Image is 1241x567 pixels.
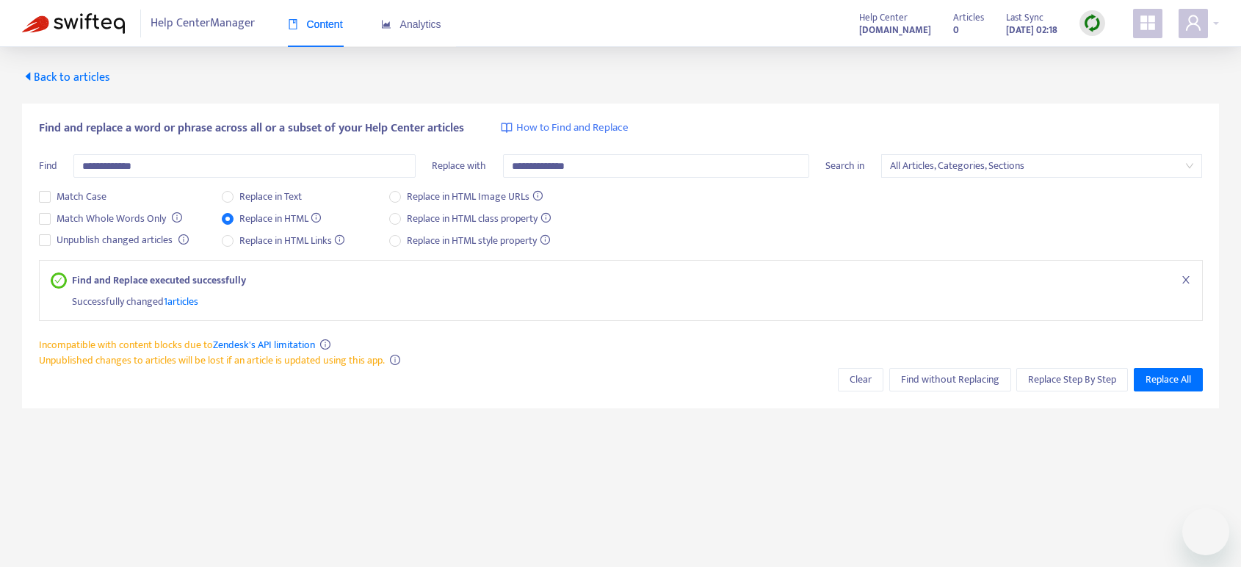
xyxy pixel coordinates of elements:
span: Incompatible with content blocks due to [39,336,315,353]
button: Find without Replacing [889,368,1011,391]
button: Replace Step By Step [1016,368,1128,391]
span: close [1181,275,1191,285]
span: Replace in HTML [234,211,328,227]
a: How to Find and Replace [501,120,629,137]
span: Find and replace a word or phrase across all or a subset of your Help Center articles [39,120,464,137]
span: info-circle [390,355,400,365]
strong: 0 [953,22,959,38]
span: Help Center Manager [151,10,255,37]
span: Unpublished changes to articles will be lost if an article is updated using this app. [39,352,385,369]
span: Find without Replacing [901,372,999,388]
a: [DOMAIN_NAME] [859,21,931,38]
span: 1 articles [164,293,198,310]
span: book [288,19,298,29]
span: Replace with [432,157,486,174]
button: Replace All [1134,368,1203,391]
span: info-circle [320,339,330,350]
iframe: Button to launch messaging window [1182,508,1229,555]
img: Swifteq [22,13,125,34]
span: check [54,276,62,284]
div: Successfully changed [72,288,1191,309]
span: user [1184,14,1202,32]
span: Replace in HTML style property [401,233,556,249]
span: Replace Step By Step [1028,372,1116,388]
span: Unpublish changed articles [51,232,178,248]
span: Match Case [51,189,112,205]
img: image-link [501,122,513,134]
span: Find [39,157,57,174]
span: info-circle [172,212,182,223]
span: Search in [825,157,864,174]
span: caret-left [22,71,34,82]
span: How to Find and Replace [516,120,629,137]
span: appstore [1139,14,1157,32]
span: Replace in HTML class property [401,211,557,227]
span: area-chart [381,19,391,29]
span: Replace in Text [234,189,308,205]
span: All Articles, Categories, Sections [890,155,1194,177]
span: Replace in HTML Image URLs [401,189,549,205]
span: Help Center [859,10,908,26]
span: Match Whole Words Only [51,211,172,227]
strong: Find and Replace executed successfully [72,272,246,288]
span: Analytics [381,18,441,30]
span: info-circle [178,234,189,245]
span: Clear [850,372,872,388]
span: Articles [953,10,984,26]
img: sync.dc5367851b00ba804db3.png [1083,14,1101,32]
span: Content [288,18,343,30]
span: Replace in HTML Links [234,233,351,249]
strong: [DOMAIN_NAME] [859,22,931,38]
span: Replace All [1146,372,1191,388]
strong: [DATE] 02:18 [1006,22,1057,38]
button: Clear [838,368,883,391]
span: Last Sync [1006,10,1043,26]
a: Zendesk's API limitation [213,336,315,353]
span: Back to articles [22,68,110,87]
